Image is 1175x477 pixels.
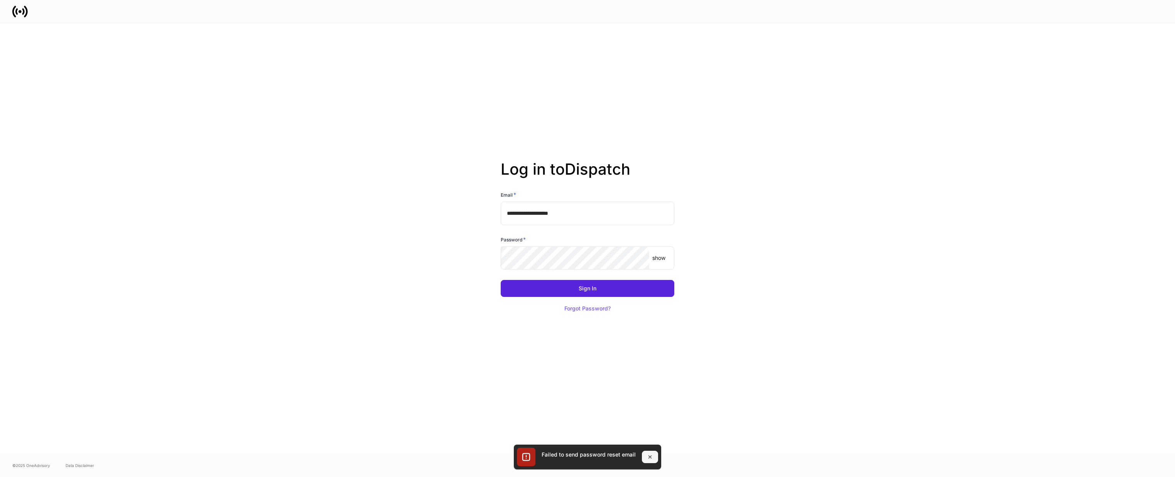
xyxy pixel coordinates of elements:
h6: Email [501,191,516,199]
p: show [652,254,665,262]
div: Forgot Password? [564,306,611,311]
div: Sign In [579,286,596,291]
div: Failed to send password reset email [542,451,636,458]
span: © 2025 OneAdvisory [12,462,50,469]
button: Forgot Password? [555,300,620,317]
h6: Password [501,236,526,243]
h2: Log in to Dispatch [501,160,674,191]
a: Data Disclaimer [66,462,94,469]
button: Sign In [501,280,674,297]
